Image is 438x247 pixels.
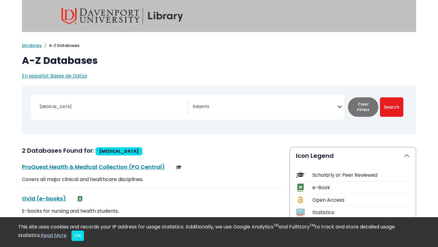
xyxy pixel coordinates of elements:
[273,223,279,228] sup: TM
[42,43,79,49] li: A-Z Databases
[380,97,403,117] button: Submit for Search Results
[61,8,183,24] img: Davenport University Library
[22,43,416,49] nav: breadcrumb
[36,102,187,111] input: Search database by title or keyword
[22,176,282,183] p: Covers all major clinical and healthcare disciplines.
[312,184,410,191] div: e-Book
[77,196,83,202] img: e-Book
[22,195,66,202] a: Ovid (e-books)
[22,146,94,155] span: 2 Databases Found for:
[22,72,87,79] a: En español: Bases de Datos
[41,232,67,239] a: Read More
[22,86,416,135] nav: Search filters
[176,164,182,170] img: Scholarly or Peer Reviewed
[296,183,304,192] img: Icon e-Book
[22,163,165,171] a: ProQuest Health & Medical Collection (PQ Central)
[22,207,282,215] p: E-books for nursing and health students.
[312,209,410,216] div: Statistics
[290,147,416,164] button: Icon Legend
[348,97,378,117] button: Clear Filters
[296,171,304,179] img: Icon Scholarly or Peer Reviewed
[296,208,304,217] img: Icon Statistics
[71,231,84,241] button: Close
[22,55,416,66] h1: A-Z Databases
[312,197,410,204] div: Open Access
[22,43,42,48] a: DU Library
[297,196,304,204] img: Icon Open Access
[312,172,410,179] div: Scholarly or Peer Reviewed
[310,223,315,228] sup: TM
[193,105,337,110] textarea: Search
[18,223,420,241] div: This site uses cookies and records your IP address for usage statistics. Additionally, we use Goo...
[99,148,139,154] span: [MEDICAL_DATA]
